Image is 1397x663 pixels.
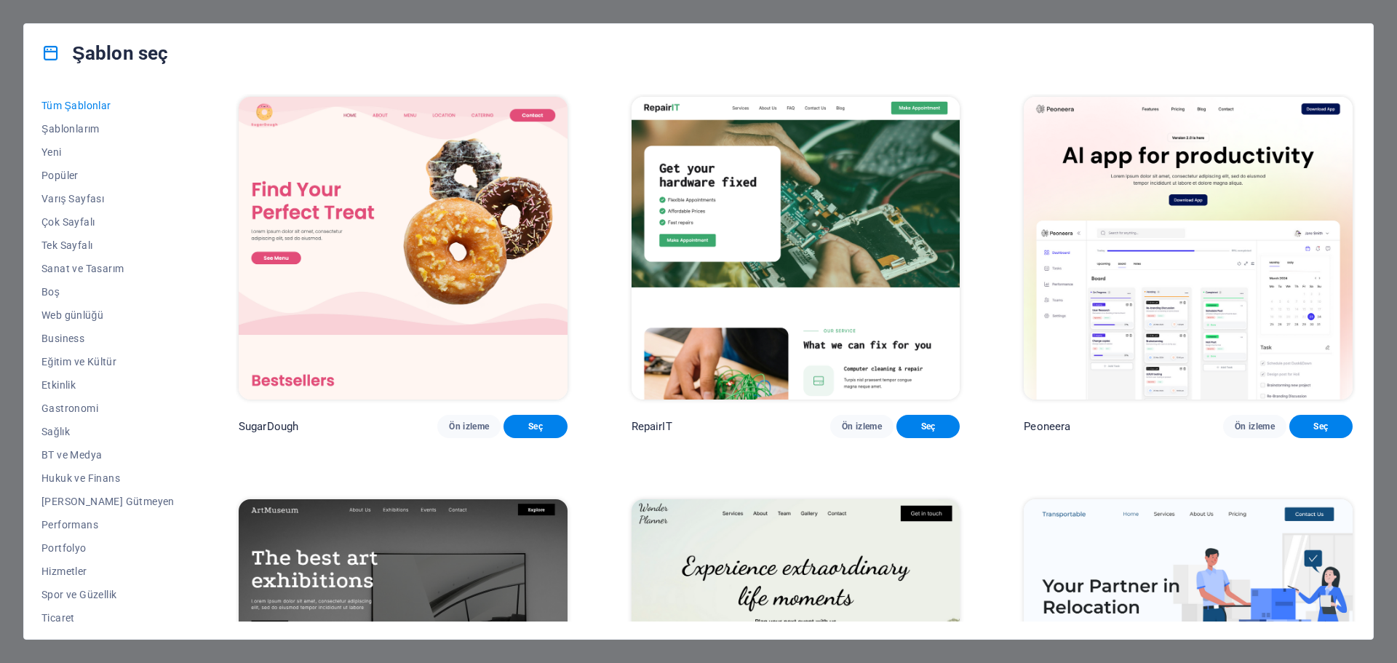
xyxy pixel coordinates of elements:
[41,94,175,117] button: Tüm Şablonlar
[41,100,175,111] span: Tüm Şablonlar
[908,421,948,432] span: Seç
[41,210,175,234] button: Çok Sayfalı
[437,415,501,438] button: Ön izleme
[41,606,175,630] button: Ticaret
[41,513,175,536] button: Performans
[41,496,175,507] span: [PERSON_NAME] Gütmeyen
[504,415,567,438] button: Seç
[1235,421,1275,432] span: Ön izleme
[1301,421,1341,432] span: Seç
[41,397,175,420] button: Gastronomi
[41,280,175,303] button: Boş
[41,333,175,344] span: Business
[41,467,175,490] button: Hukuk ve Finans
[41,123,175,135] span: Şablonlarım
[632,419,672,434] p: RepairIT
[41,420,175,443] button: Sağlık
[41,589,175,600] span: Spor ve Güzellik
[239,419,298,434] p: SugarDough
[41,426,175,437] span: Sağlık
[41,542,175,554] span: Portfolyo
[515,421,555,432] span: Seç
[41,472,175,484] span: Hukuk ve Finans
[41,327,175,350] button: Business
[41,257,175,280] button: Sanat ve Tasarım
[41,490,175,513] button: [PERSON_NAME] Gütmeyen
[1289,415,1353,438] button: Seç
[239,97,568,400] img: SugarDough
[41,565,175,577] span: Hizmetler
[41,519,175,531] span: Performans
[41,350,175,373] button: Eğitim ve Kültür
[41,402,175,414] span: Gastronomi
[41,583,175,606] button: Spor ve Güzellik
[41,536,175,560] button: Portfolyo
[41,373,175,397] button: Etkinlik
[41,140,175,164] button: Yeni
[41,187,175,210] button: Varış Sayfası
[41,216,175,228] span: Çok Sayfalı
[41,449,175,461] span: BT ve Medya
[41,41,168,65] h4: Şablon seç
[1024,419,1070,434] p: Peoneera
[41,309,175,321] span: Web günlüğü
[41,164,175,187] button: Popüler
[41,443,175,467] button: BT ve Medya
[1024,97,1353,400] img: Peoneera
[896,415,960,438] button: Seç
[41,356,175,368] span: Eğitim ve Kültür
[41,303,175,327] button: Web günlüğü
[41,170,175,181] span: Popüler
[41,286,175,298] span: Boş
[41,193,175,205] span: Varış Sayfası
[41,146,175,158] span: Yeni
[842,421,882,432] span: Ön izleme
[830,415,893,438] button: Ön izleme
[41,560,175,583] button: Hizmetler
[41,263,175,274] span: Sanat ve Tasarım
[1223,415,1286,438] button: Ön izleme
[41,234,175,257] button: Tek Sayfalı
[41,117,175,140] button: Şablonlarım
[41,379,175,391] span: Etkinlik
[449,421,489,432] span: Ön izleme
[632,97,960,400] img: RepairIT
[41,239,175,251] span: Tek Sayfalı
[41,612,175,624] span: Ticaret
